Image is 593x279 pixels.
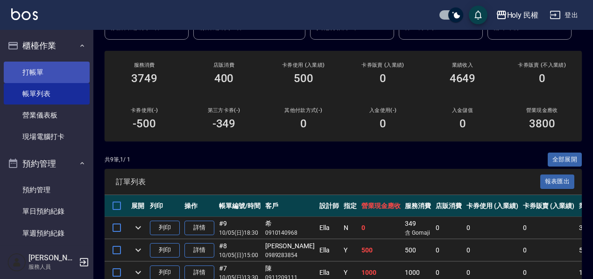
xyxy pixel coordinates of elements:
th: 卡券販賣 (入業績) [521,195,577,217]
a: 單週預約紀錄 [4,223,90,244]
h2: 卡券使用(-) [116,107,173,113]
button: 全部展開 [548,153,582,167]
div: 陳 [265,264,315,273]
th: 店販消費 [433,195,464,217]
td: Y [341,239,359,261]
h3: 400 [214,72,234,85]
p: 共 9 筆, 1 / 1 [105,155,130,164]
h2: 第三方卡券(-) [195,107,252,113]
h3: 4649 [450,72,476,85]
th: 指定 [341,195,359,217]
h3: 0 [539,72,545,85]
h2: 營業現金應收 [514,107,571,113]
th: 帳單編號/時間 [217,195,263,217]
h2: 卡券使用 (入業績) [275,62,332,68]
button: 列印 [150,221,180,235]
th: 卡券使用 (入業績) [464,195,521,217]
td: 0 [521,217,577,239]
a: 詳情 [184,243,214,258]
button: 櫃檯作業 [4,34,90,58]
h2: 卡券販賣 (入業績) [354,62,411,68]
button: expand row [131,221,145,235]
div: Holy 民權 [507,9,539,21]
button: save [469,6,487,24]
th: 列印 [148,195,182,217]
td: #9 [217,217,263,239]
h3: 服務消費 [116,62,173,68]
td: 0 [433,217,464,239]
button: 預約管理 [4,152,90,176]
h5: [PERSON_NAME] [28,253,76,263]
h3: -500 [133,117,156,130]
h3: 0 [380,117,386,130]
th: 營業現金應收 [359,195,403,217]
td: 0 [464,217,521,239]
button: 列印 [150,243,180,258]
a: 帳單列表 [4,83,90,105]
h2: 入金儲值 [434,107,491,113]
a: 單日預約紀錄 [4,201,90,222]
p: 10/05 (日) 18:30 [219,229,261,237]
h2: 業績收入 [434,62,491,68]
div: 希 [265,219,315,229]
h3: 500 [294,72,313,85]
h3: -349 [212,117,236,130]
button: 登出 [546,7,582,24]
div: [PERSON_NAME] [265,241,315,251]
h2: 入金使用(-) [354,107,411,113]
h2: 店販消費 [195,62,252,68]
td: 349 [402,217,433,239]
h3: 3749 [131,72,157,85]
td: 500 [359,239,403,261]
th: 展開 [129,195,148,217]
td: 0 [359,217,403,239]
td: 0 [433,239,464,261]
td: 500 [402,239,433,261]
span: 訂單列表 [116,177,540,187]
th: 操作 [182,195,217,217]
td: 0 [521,239,577,261]
a: 現場電腦打卡 [4,126,90,147]
a: 報表匯出 [540,177,575,186]
h2: 卡券販賣 (不入業績) [514,62,571,68]
button: expand row [131,243,145,257]
h2: 其他付款方式(-) [275,107,332,113]
h3: 0 [459,117,466,130]
p: 含 Gomaji [405,229,431,237]
th: 客戶 [263,195,317,217]
p: 0989283854 [265,251,315,259]
td: N [341,217,359,239]
h3: 0 [380,72,386,85]
th: 服務消費 [402,195,433,217]
td: 0 [464,239,521,261]
a: 詳情 [184,221,214,235]
td: #8 [217,239,263,261]
p: 服務人員 [28,263,76,271]
p: 10/05 (日) 15:00 [219,251,261,259]
a: 打帳單 [4,62,90,83]
a: 預約管理 [4,179,90,201]
button: Holy 民權 [492,6,543,25]
img: Logo [11,8,38,20]
h3: 0 [300,117,307,130]
th: 設計師 [317,195,341,217]
img: Person [7,253,26,272]
h3: 3800 [529,117,555,130]
button: 報表匯出 [540,174,575,189]
td: Ella [317,239,341,261]
p: 0910140968 [265,229,315,237]
td: Ella [317,217,341,239]
a: 營業儀表板 [4,105,90,126]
